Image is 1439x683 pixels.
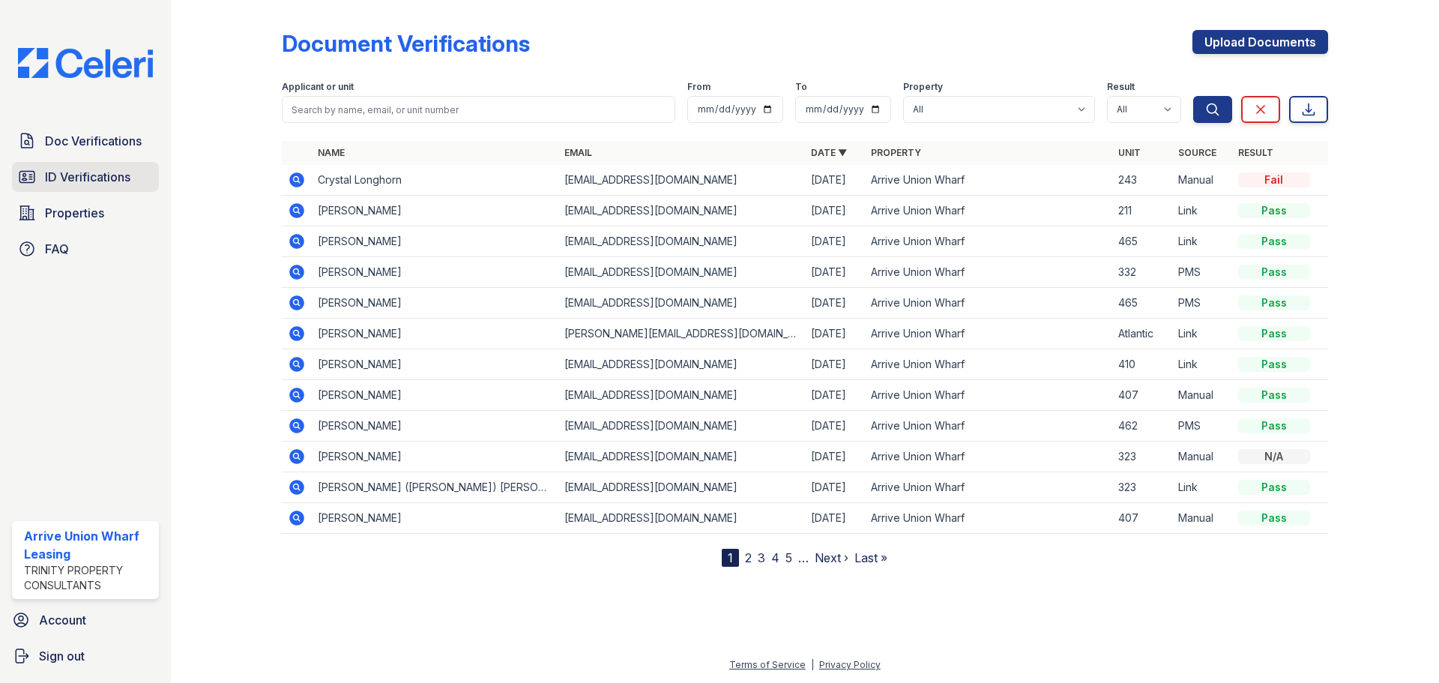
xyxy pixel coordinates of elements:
td: [PERSON_NAME] [312,442,558,472]
td: [PERSON_NAME] [312,226,558,257]
td: [DATE] [805,349,865,380]
td: Arrive Union Wharf [865,503,1111,534]
td: Link [1172,349,1232,380]
div: 1 [722,549,739,567]
td: Arrive Union Wharf [865,288,1111,319]
label: Property [903,81,943,93]
div: Pass [1238,418,1310,433]
td: Arrive Union Wharf [865,411,1111,442]
a: Name [318,147,345,158]
td: 323 [1112,472,1172,503]
a: Source [1178,147,1216,158]
td: [DATE] [805,288,865,319]
td: [DATE] [805,411,865,442]
a: Privacy Policy [819,659,881,670]
td: [DATE] [805,442,865,472]
td: Manual [1172,165,1232,196]
td: Link [1172,319,1232,349]
td: [EMAIL_ADDRESS][DOMAIN_NAME] [558,196,805,226]
div: Pass [1238,357,1310,372]
a: Email [564,147,592,158]
div: Pass [1238,234,1310,249]
a: Sign out [6,641,165,671]
td: PMS [1172,257,1232,288]
div: | [811,659,814,670]
td: Crystal Longhorn [312,165,558,196]
div: Pass [1238,388,1310,403]
td: Arrive Union Wharf [865,257,1111,288]
td: [EMAIL_ADDRESS][DOMAIN_NAME] [558,349,805,380]
td: Arrive Union Wharf [865,196,1111,226]
td: [PERSON_NAME] ([PERSON_NAME]) [PERSON_NAME] [312,472,558,503]
td: Arrive Union Wharf [865,472,1111,503]
td: Manual [1172,442,1232,472]
div: Pass [1238,511,1310,526]
td: [DATE] [805,503,865,534]
td: 323 [1112,442,1172,472]
td: Arrive Union Wharf [865,349,1111,380]
td: 465 [1112,226,1172,257]
td: Arrive Union Wharf [865,319,1111,349]
td: Arrive Union Wharf [865,442,1111,472]
a: FAQ [12,234,159,264]
td: Manual [1172,380,1232,411]
td: [EMAIL_ADDRESS][DOMAIN_NAME] [558,380,805,411]
a: Terms of Service [729,659,806,670]
a: Date ▼ [811,147,847,158]
td: [EMAIL_ADDRESS][DOMAIN_NAME] [558,257,805,288]
span: Sign out [39,647,85,665]
td: Link [1172,196,1232,226]
td: [DATE] [805,226,865,257]
td: [DATE] [805,257,865,288]
td: [PERSON_NAME] [312,503,558,534]
span: … [798,549,809,567]
td: [PERSON_NAME] [312,380,558,411]
td: PMS [1172,288,1232,319]
a: Upload Documents [1192,30,1328,54]
span: FAQ [45,240,69,258]
td: [DATE] [805,165,865,196]
a: ID Verifications [12,162,159,192]
td: Arrive Union Wharf [865,226,1111,257]
div: Fail [1238,172,1310,187]
a: Property [871,147,921,158]
td: PMS [1172,411,1232,442]
td: 462 [1112,411,1172,442]
td: [DATE] [805,380,865,411]
td: [DATE] [805,319,865,349]
td: [PERSON_NAME] [312,257,558,288]
a: Doc Verifications [12,126,159,156]
div: Trinity Property Consultants [24,563,153,593]
a: 3 [758,550,765,565]
a: Unit [1118,147,1141,158]
td: [EMAIL_ADDRESS][DOMAIN_NAME] [558,165,805,196]
label: To [795,81,807,93]
td: 332 [1112,257,1172,288]
td: 407 [1112,503,1172,534]
td: Arrive Union Wharf [865,380,1111,411]
td: [DATE] [805,196,865,226]
div: Pass [1238,265,1310,280]
a: 5 [785,550,792,565]
label: Applicant or unit [282,81,354,93]
td: [EMAIL_ADDRESS][DOMAIN_NAME] [558,503,805,534]
a: Next › [815,550,848,565]
td: Arrive Union Wharf [865,165,1111,196]
label: Result [1107,81,1135,93]
a: Last » [854,550,887,565]
span: Properties [45,204,104,222]
td: [EMAIL_ADDRESS][DOMAIN_NAME] [558,411,805,442]
td: [EMAIL_ADDRESS][DOMAIN_NAME] [558,442,805,472]
span: Account [39,611,86,629]
td: Manual [1172,503,1232,534]
div: Pass [1238,480,1310,495]
td: [PERSON_NAME] [312,319,558,349]
td: [PERSON_NAME] [312,411,558,442]
a: 2 [745,550,752,565]
td: [PERSON_NAME] [312,349,558,380]
label: From [687,81,711,93]
a: 4 [771,550,779,565]
td: [DATE] [805,472,865,503]
span: Doc Verifications [45,132,142,150]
